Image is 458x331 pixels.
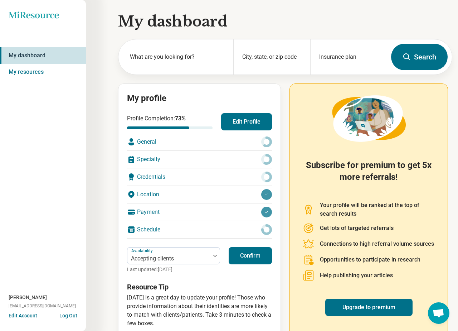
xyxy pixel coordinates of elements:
p: Opportunities to participate in research [320,255,420,264]
p: [DATE] is a great day to update your profile! Those who provide information about their identitie... [127,293,272,328]
p: Your profile will be ranked at the top of search results [320,201,435,218]
span: [PERSON_NAME] [9,294,47,301]
button: Confirm [229,247,272,264]
button: Edit Account [9,312,37,320]
div: Payment [127,203,272,221]
div: Schedule [127,221,272,238]
h2: Subscribe for premium to get 5x more referrals! [303,159,435,192]
p: Get lots of targeted referrals [320,224,394,232]
div: Location [127,186,272,203]
h3: Resource Tip [127,282,272,292]
p: Last updated: [DATE] [127,266,220,273]
h2: My profile [127,92,272,105]
button: Log Out [59,312,77,318]
div: Profile Completion: [127,114,213,129]
p: Connections to high referral volume sources [320,240,434,248]
div: Credentials [127,168,272,186]
a: Open chat [428,302,449,324]
span: [EMAIL_ADDRESS][DOMAIN_NAME] [9,303,76,309]
div: General [127,133,272,150]
label: Availability [131,248,154,253]
button: Edit Profile [221,113,272,130]
button: Search [391,44,448,70]
a: Upgrade to premium [325,299,413,316]
h1: My dashboard [118,11,452,32]
div: Specialty [127,151,272,168]
p: Help publishing your articles [320,271,393,280]
label: What are you looking for? [130,53,225,61]
span: 73 % [175,115,186,122]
